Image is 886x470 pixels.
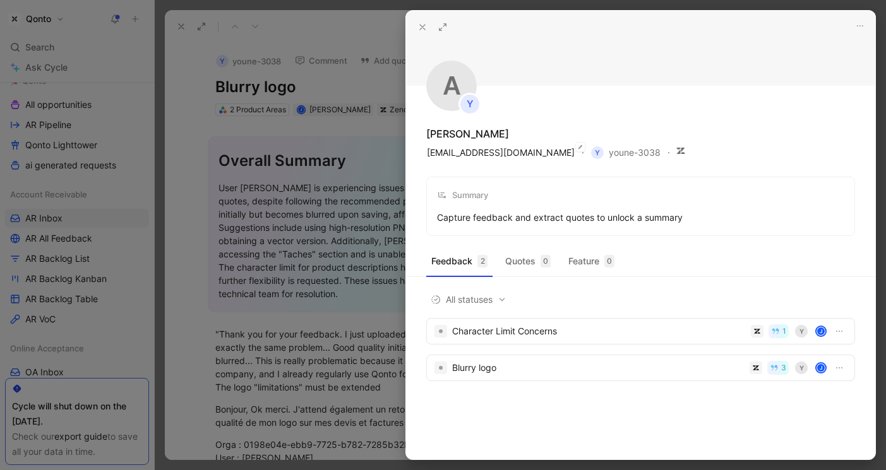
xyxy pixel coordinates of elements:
[426,251,493,271] button: Feedback
[782,327,786,335] span: 1
[426,126,509,141] div: [PERSON_NAME]
[591,146,604,159] div: y
[781,364,786,372] span: 3
[500,251,556,271] button: Quotes
[604,255,614,267] div: 0
[767,361,789,375] button: 3
[426,355,855,381] a: Blurry logo3yJ
[590,144,661,161] button: yyoune-3038
[769,324,789,338] button: 1
[590,144,661,162] button: yyoune-3038
[817,327,825,336] div: J
[437,187,488,203] div: Summary
[591,145,661,160] span: youne-3038
[563,251,620,271] button: Feature
[817,363,825,372] div: J
[452,324,746,339] div: Character Limit Concerns
[795,325,808,338] div: y
[795,361,808,374] div: y
[426,144,575,161] button: [EMAIL_ADDRESS][DOMAIN_NAME]
[426,318,855,344] a: Character Limit Concerns1yJ
[452,360,745,375] div: Blurry logo
[426,291,511,308] button: All statuses
[427,145,575,160] span: [EMAIL_ADDRESS][DOMAIN_NAME]
[437,210,683,225] div: Capture feedback and extract quotes to unlock a summary
[431,292,506,307] span: All statuses
[460,95,479,114] div: y
[477,255,488,267] div: 2
[426,61,477,111] div: A
[541,255,551,267] div: 0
